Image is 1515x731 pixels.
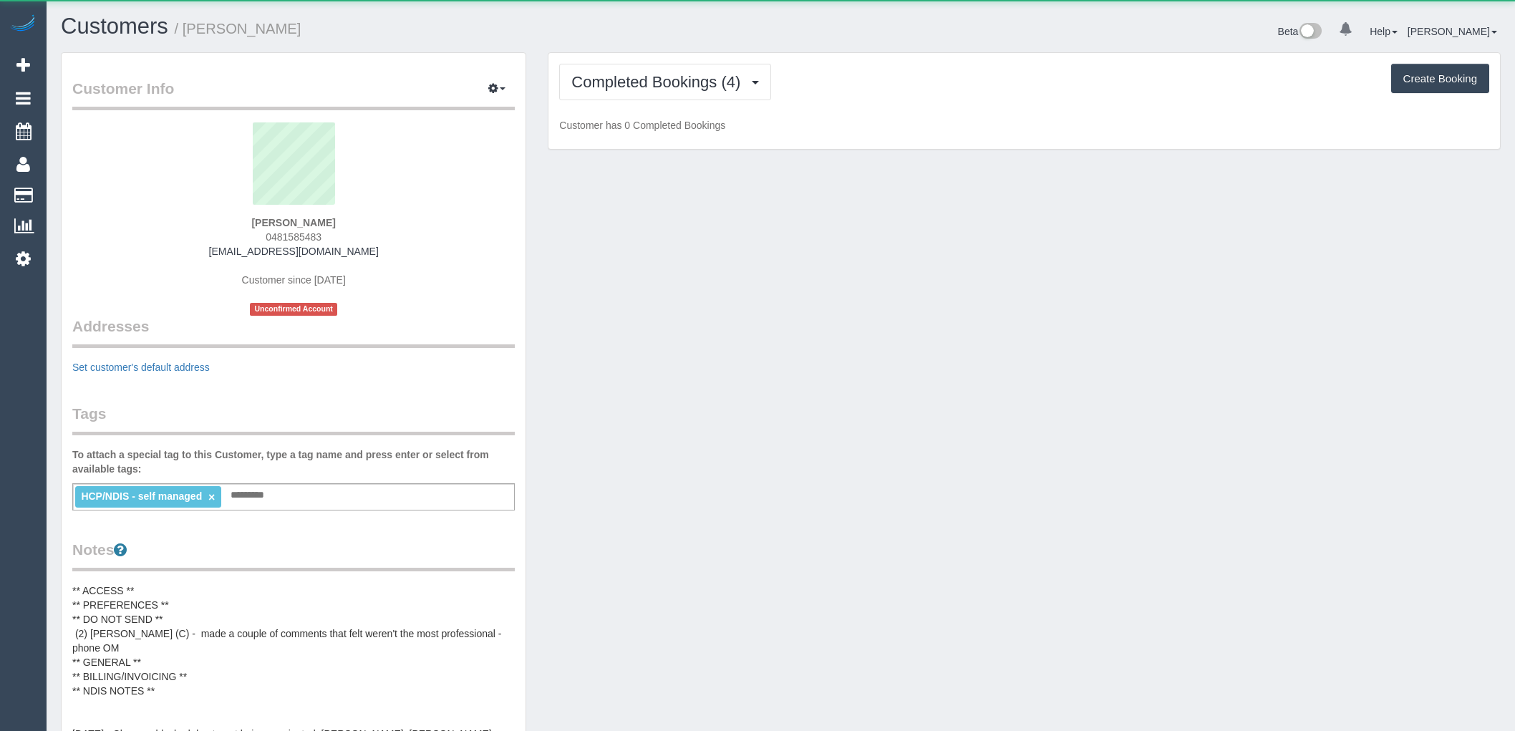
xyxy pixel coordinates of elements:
label: To attach a special tag to this Customer, type a tag name and press enter or select from availabl... [72,447,515,476]
span: Customer since [DATE] [242,274,346,286]
img: New interface [1298,23,1322,42]
span: Completed Bookings (4) [571,73,747,91]
legend: Customer Info [72,78,515,110]
span: 0481585483 [266,231,321,243]
button: Create Booking [1391,64,1489,94]
span: Unconfirmed Account [250,303,337,315]
small: / [PERSON_NAME] [175,21,301,37]
legend: Tags [72,403,515,435]
strong: [PERSON_NAME] [251,217,335,228]
a: × [208,491,215,503]
a: [PERSON_NAME] [1408,26,1497,37]
a: [EMAIL_ADDRESS][DOMAIN_NAME] [209,246,379,257]
span: HCP/NDIS - self managed [81,490,202,502]
a: Set customer's default address [72,362,210,373]
a: Help [1370,26,1398,37]
a: Beta [1278,26,1322,37]
legend: Notes [72,539,515,571]
p: Customer has 0 Completed Bookings [559,118,1489,132]
a: Customers [61,14,168,39]
button: Completed Bookings (4) [559,64,771,100]
img: Automaid Logo [9,14,37,34]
